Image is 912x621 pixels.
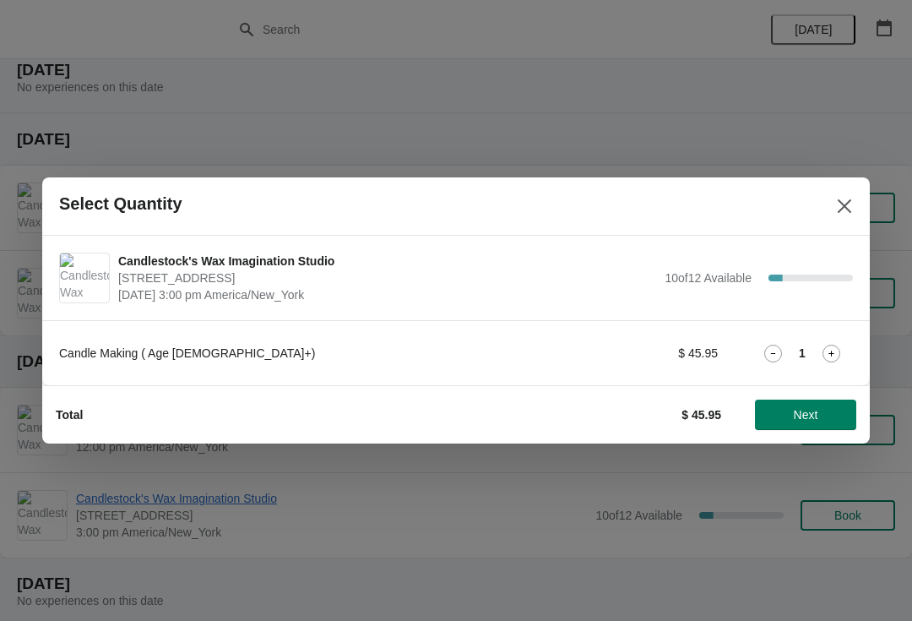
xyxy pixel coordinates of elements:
[794,408,818,422] span: Next
[118,270,656,286] span: [STREET_ADDRESS]
[56,408,83,422] strong: Total
[59,345,528,362] div: Candle Making ( Age [DEMOGRAPHIC_DATA]+)
[665,271,752,285] span: 10 of 12 Available
[118,286,656,303] span: [DATE] 3:00 pm America/New_York
[755,400,856,430] button: Next
[562,345,718,362] div: $ 45.95
[799,345,806,362] strong: 1
[118,253,656,270] span: Candlestock's Wax Imagination Studio
[829,191,860,221] button: Close
[681,408,721,422] strong: $ 45.95
[59,194,182,214] h2: Select Quantity
[60,253,109,302] img: Candlestock's Wax Imagination Studio | 1450 Rte 212, Saugerties, NY, USA | October 12 | 3:00 pm A...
